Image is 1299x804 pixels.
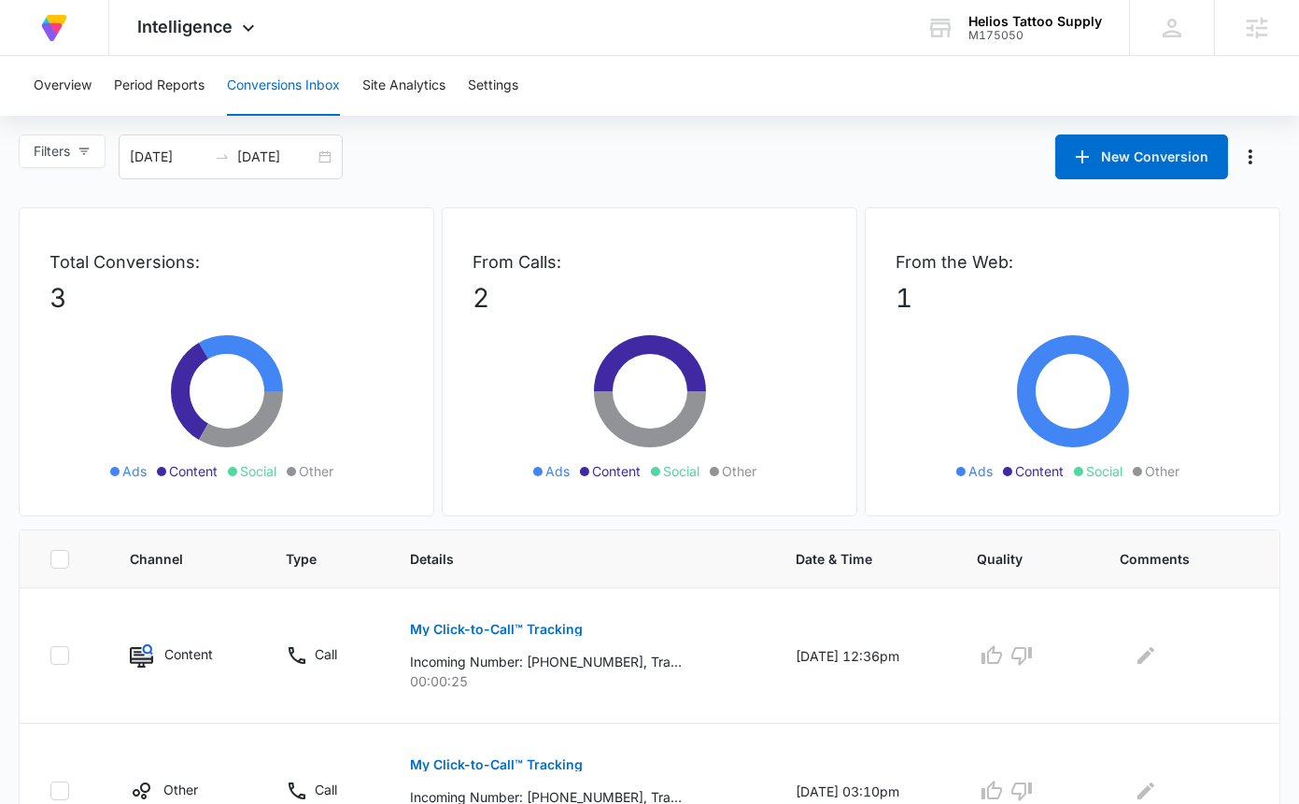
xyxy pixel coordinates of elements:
button: Manage Numbers [1235,142,1265,172]
input: Start date [130,147,207,167]
p: From Calls: [473,249,826,275]
span: Filters [34,141,70,162]
p: 3 [49,278,403,317]
p: 00:00:25 [410,671,751,691]
p: My Click-to-Call™ Tracking [410,623,583,636]
button: Period Reports [114,56,205,116]
p: Incoming Number: [PHONE_NUMBER], Tracking Number: [PHONE_NUMBER], Ring To: [PHONE_NUMBER], Caller... [410,652,682,671]
div: account id [968,29,1102,42]
span: swap-right [215,149,230,164]
span: Comments [1120,549,1222,569]
span: Other [1146,461,1180,481]
p: Other [163,780,198,799]
span: to [215,149,230,164]
p: Content [164,644,213,664]
button: Settings [468,56,518,116]
span: Content [1016,461,1065,481]
button: Overview [34,56,92,116]
p: Call [315,644,337,664]
span: Social [1087,461,1123,481]
td: [DATE] 12:36pm [773,588,954,724]
p: From the Web: [896,249,1250,275]
span: Date & Time [796,549,905,569]
button: My Click-to-Call™ Tracking [410,742,583,787]
button: Site Analytics [362,56,445,116]
p: Call [315,780,337,799]
span: Content [170,461,219,481]
span: Other [723,461,757,481]
span: Type [286,549,339,569]
span: Ads [123,461,148,481]
span: Details [410,549,724,569]
button: New Conversion [1055,134,1228,179]
p: My Click-to-Call™ Tracking [410,758,583,771]
button: Conversions Inbox [227,56,340,116]
span: Channel [130,549,214,569]
span: Social [241,461,277,481]
span: Ads [969,461,994,481]
input: End date [237,147,315,167]
img: Volusion [37,11,71,45]
p: 1 [896,278,1250,317]
span: Quality [977,549,1048,569]
button: Edit Comments [1131,641,1161,670]
p: Total Conversions: [49,249,403,275]
span: Other [300,461,334,481]
p: 2 [473,278,826,317]
span: Ads [546,461,571,481]
span: Social [664,461,700,481]
span: Intelligence [137,17,233,36]
button: My Click-to-Call™ Tracking [410,607,583,652]
button: Filters [19,134,106,168]
div: account name [968,14,1102,29]
span: Content [593,461,642,481]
